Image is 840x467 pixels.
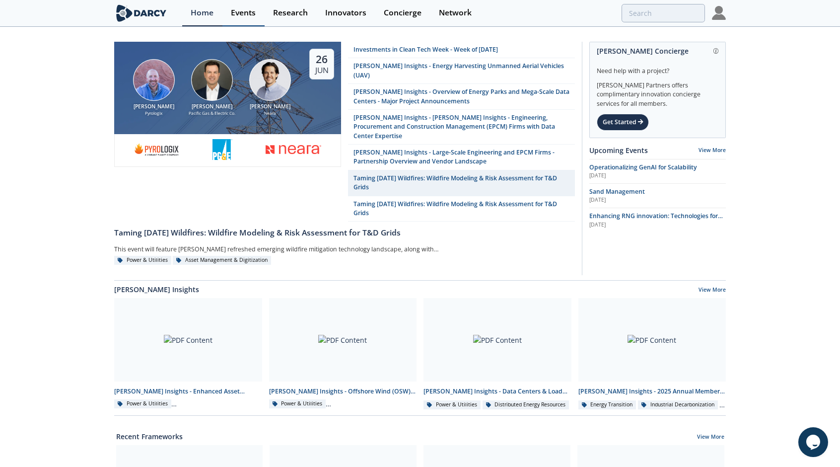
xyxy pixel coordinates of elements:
a: [PERSON_NAME] Insights - Energy Harvesting Unmanned Aerial Vehicles (UAV) [348,58,575,84]
a: Matt Thompson [PERSON_NAME] ​Pyrologix Kevin Johnson [PERSON_NAME] Pacific Gas & Electric Co. Mic... [114,42,341,222]
div: Energy Transition [578,400,636,409]
a: Taming [DATE] Wildfires: Wildfire Modeling & Risk Assessment for T&D Grids [114,222,575,238]
img: 1616524801804-PG%26E.png [212,139,232,160]
div: [PERSON_NAME] Insights - Enhanced Asset Management (O&M) for Onshore Wind Farms [114,387,262,396]
a: Upcoming Events [589,145,648,156]
a: Taming [DATE] Wildfires: Wildfire Modeling & Risk Assessment for T&D Grids [348,170,575,196]
div: Taming [DATE] Wildfires: Wildfire Modeling & Risk Assessment for T&D Grids [114,227,575,239]
a: Enhancing RNG innovation: Technologies for Sustainable Energy [DATE] [589,212,726,229]
div: Power & Utilities [114,399,171,408]
div: Concierge [384,9,421,17]
a: [PERSON_NAME] Insights - Overview of Energy Parks and Mega-Scale Data Centers - Major Project Ann... [348,84,575,110]
img: Kevin Johnson [191,59,233,101]
div: [DATE] [589,221,726,229]
input: Advanced Search [622,4,705,22]
div: Pacific Gas & Electric Co. [186,110,237,117]
div: 26 [315,53,329,66]
div: Neara [244,110,295,117]
div: [PERSON_NAME] Insights - Offshore Wind (OSW) and Networks [269,387,417,396]
a: Sand Management [DATE] [589,187,726,204]
div: [PERSON_NAME] Concierge [597,42,718,60]
a: PDF Content [PERSON_NAME] Insights - Offshore Wind (OSW) and Networks Power & Utilities [266,298,420,410]
div: Need help with a project? [597,60,718,76]
div: [PERSON_NAME] Partners offers complimentary innovation concierge services for all members. [597,76,718,108]
div: Power & Utilities [114,256,171,265]
span: Enhancing RNG innovation: Technologies for Sustainable Energy [589,212,723,229]
div: Distributed Energy Resources [483,400,569,409]
a: Operationalizing GenAI for Scalability [DATE] [589,163,726,180]
a: View More [699,147,726,154]
div: Power & Utilities [423,400,481,409]
a: Recent Frameworks [116,431,183,442]
img: 1674756284355-Neara_MLR-Red-RGB.png [266,139,321,160]
img: logo-wide.svg [114,4,168,22]
img: Matt Thompson [133,59,175,101]
div: [PERSON_NAME] Insights - 2025 Annual Member Survey [578,387,726,396]
div: ​Pyrologix [128,110,179,117]
span: Operationalizing GenAI for Scalability [589,163,697,171]
div: [DATE] [589,196,726,204]
div: This event will feature [PERSON_NAME] refreshed emerging wildfire mitigation technology landscape... [114,242,448,256]
div: [PERSON_NAME] [186,103,237,111]
div: Power & Utilities [269,399,326,408]
a: [PERSON_NAME] Insights [114,284,199,295]
a: PDF Content [PERSON_NAME] Insights - Enhanced Asset Management (O&M) for Onshore Wind Farms Power... [111,298,266,410]
div: Get Started [597,114,649,131]
a: [PERSON_NAME] Insights - [PERSON_NAME] Insights - Engineering, Procurement and Construction Manag... [348,110,575,145]
img: Profile [712,6,726,20]
img: b6d2e187-f939-4faa-a3ce-cf63a7f953e6 [134,139,180,160]
iframe: chat widget [798,427,830,457]
div: Innovators [325,9,366,17]
div: Jun [315,66,329,76]
div: [PERSON_NAME] Insights - Data Centers & Load Banks [423,387,571,396]
a: View More [697,433,724,442]
div: [PERSON_NAME] [128,103,179,111]
div: Network [439,9,472,17]
img: information.svg [713,48,719,54]
a: Investments in Clean Tech Week - Week of [DATE] [348,42,575,58]
div: [DATE] [589,172,726,180]
div: Home [191,9,213,17]
a: PDF Content [PERSON_NAME] Insights - Data Centers & Load Banks Power & Utilities Distributed Ener... [420,298,575,410]
a: [PERSON_NAME] Insights - Large-Scale Engineering and EPCM Firms - Partnership Overview and Vendor... [348,145,575,170]
a: View More [699,286,726,295]
img: Michael Scott [249,59,291,101]
div: Asset Management & Digitization [173,256,271,265]
div: Events [231,9,256,17]
div: Industrial Decarbonization [638,400,718,409]
div: [PERSON_NAME] [244,103,295,111]
a: Taming [DATE] Wildfires: Wildfire Modeling & Risk Assessment for T&D Grids [348,196,575,222]
a: PDF Content [PERSON_NAME] Insights - 2025 Annual Member Survey Energy Transition Industrial Decar... [575,298,730,410]
div: Research [273,9,308,17]
span: Sand Management [589,187,645,196]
